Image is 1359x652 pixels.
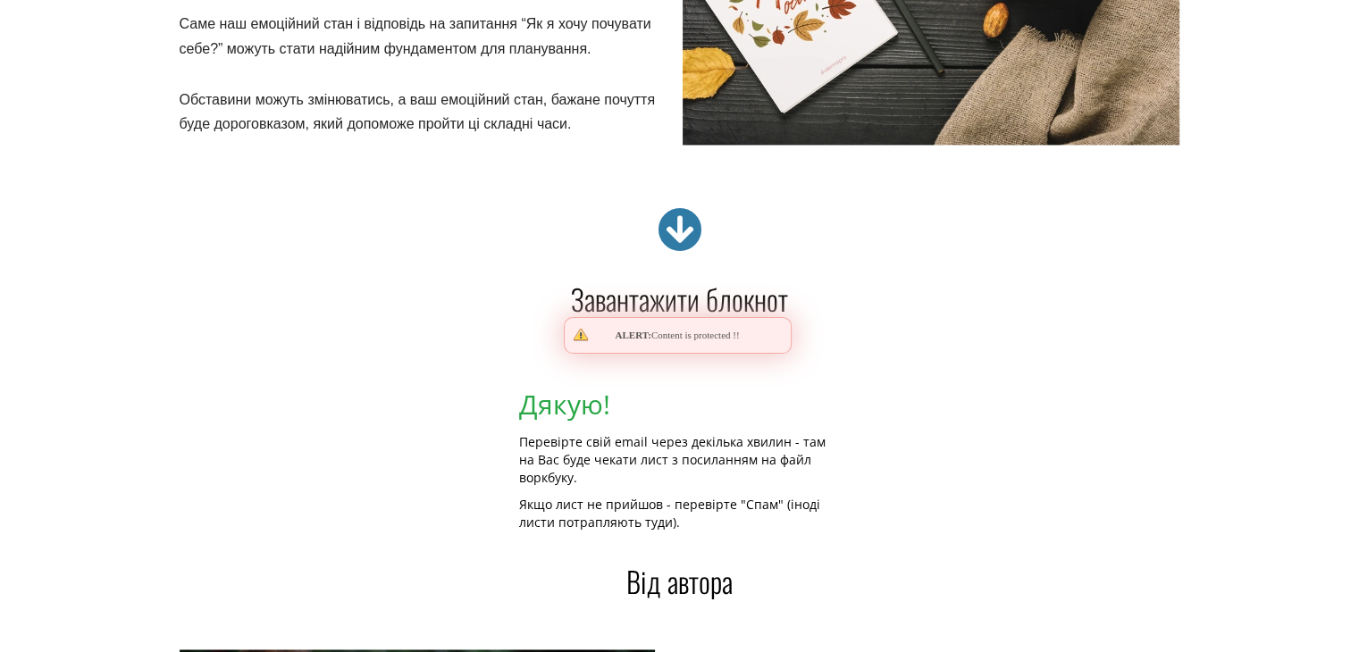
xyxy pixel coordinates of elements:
p: Якщо лист не прийшов - перевірте "Спам" (іноді листи потрапляють туди). [519,496,841,531]
p: Перевірте свій email через декілька хвилин - там на Вас буде чекати лист з посиланням на файл вор... [519,433,841,487]
h4: Від автора [180,567,1180,596]
div: Content is protected !! [564,317,792,354]
h4: Дякую! [519,384,841,424]
span: Alert: [615,330,650,340]
p: Саме наш емоційний стан і відповідь на запитання “Як я хочу почувати себе?” можуть стати надійним... [180,12,665,60]
p: Обставини можуть змінюватись, а ваш емоційний стан, бажане почуття буде дороговказом, який допомо... [180,88,665,136]
h4: Завантажити блокнот [180,285,1180,313]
